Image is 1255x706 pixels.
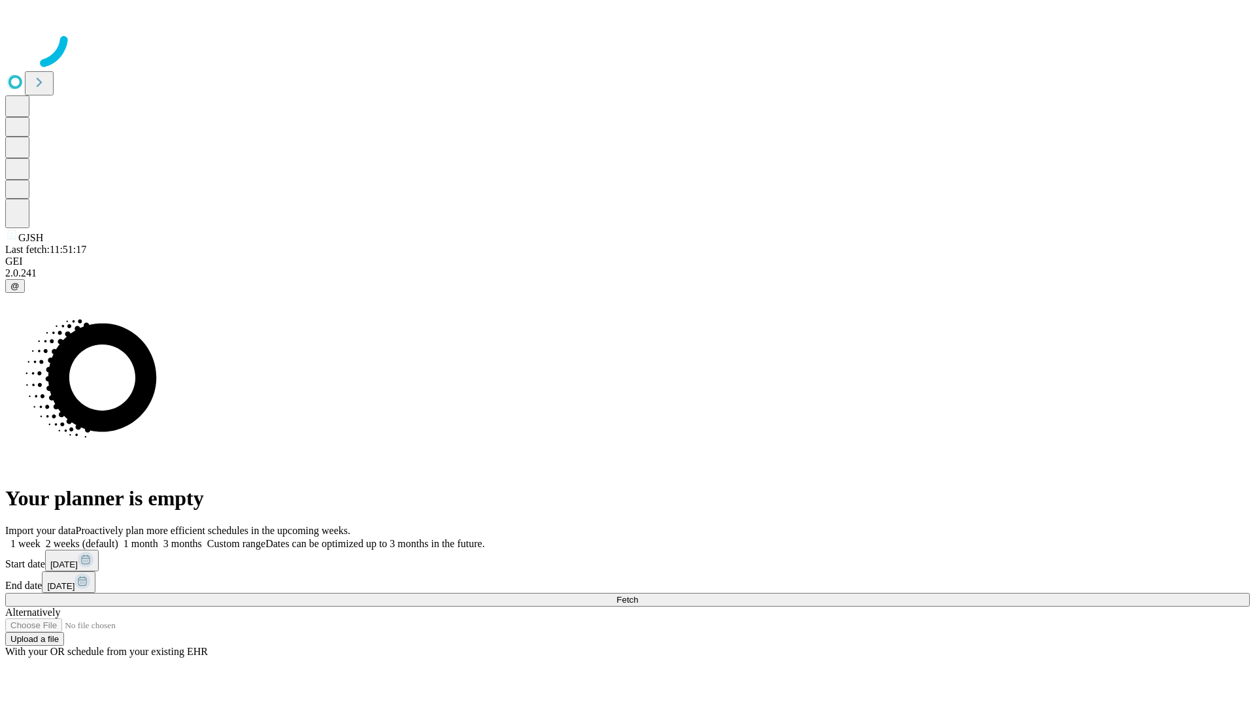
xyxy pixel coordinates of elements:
[616,595,638,605] span: Fetch
[46,538,118,549] span: 2 weeks (default)
[18,232,43,243] span: GJSH
[5,571,1250,593] div: End date
[124,538,158,549] span: 1 month
[5,267,1250,279] div: 2.0.241
[5,607,60,618] span: Alternatively
[5,279,25,293] button: @
[5,244,86,255] span: Last fetch: 11:51:17
[5,256,1250,267] div: GEI
[5,525,76,536] span: Import your data
[42,571,95,593] button: [DATE]
[5,486,1250,511] h1: Your planner is empty
[10,538,41,549] span: 1 week
[5,646,208,657] span: With your OR schedule from your existing EHR
[50,560,78,569] span: [DATE]
[76,525,350,536] span: Proactively plan more efficient schedules in the upcoming weeks.
[163,538,202,549] span: 3 months
[5,550,1250,571] div: Start date
[45,550,99,571] button: [DATE]
[207,538,265,549] span: Custom range
[5,632,64,646] button: Upload a file
[47,581,75,591] span: [DATE]
[10,281,20,291] span: @
[5,593,1250,607] button: Fetch
[265,538,484,549] span: Dates can be optimized up to 3 months in the future.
